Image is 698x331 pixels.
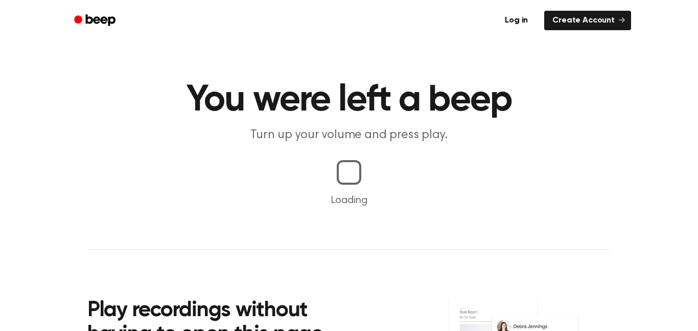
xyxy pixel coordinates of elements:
a: Create Account [544,11,631,30]
a: Beep [67,11,125,31]
a: Log in [495,9,538,32]
p: Loading [12,193,686,208]
p: Turn up your volume and press play. [153,127,545,144]
h1: You were left a beep [87,82,611,119]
